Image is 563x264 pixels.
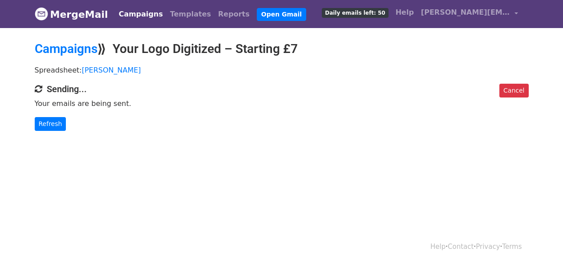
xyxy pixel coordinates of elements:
span: Daily emails left: 50 [322,8,388,18]
a: Terms [502,243,522,251]
a: Refresh [35,117,66,131]
a: Campaigns [115,5,166,23]
a: Campaigns [35,41,97,56]
a: Reports [215,5,253,23]
a: [PERSON_NAME] [82,66,141,74]
a: Contact [448,243,474,251]
span: [PERSON_NAME][EMAIL_ADDRESS][DOMAIN_NAME] [421,7,510,18]
p: Spreadsheet: [35,65,529,75]
img: MergeMail logo [35,7,48,20]
a: Templates [166,5,215,23]
a: Help [392,4,417,21]
h4: Sending... [35,84,529,94]
a: Help [430,243,446,251]
h2: ⟫ Your Logo Digitized – Starting £7 [35,41,529,57]
a: Privacy [476,243,500,251]
a: Cancel [499,84,528,97]
a: [PERSON_NAME][EMAIL_ADDRESS][DOMAIN_NAME] [417,4,522,24]
p: Your emails are being sent. [35,99,529,108]
a: Open Gmail [257,8,306,21]
a: MergeMail [35,5,108,24]
a: Daily emails left: 50 [318,4,392,21]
